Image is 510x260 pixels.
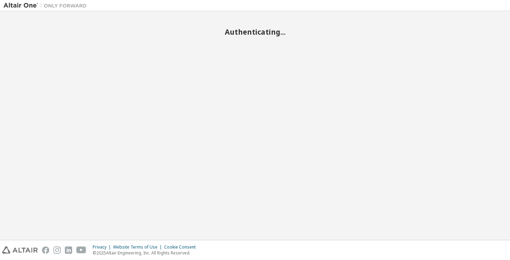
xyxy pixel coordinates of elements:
[65,246,72,254] img: linkedin.svg
[53,246,61,254] img: instagram.svg
[3,2,90,9] img: Altair One
[93,250,200,256] p: © 2025 Altair Engineering, Inc. All Rights Reserved.
[3,27,507,36] h2: Authenticating...
[93,244,113,250] div: Privacy
[2,246,38,254] img: altair_logo.svg
[42,246,49,254] img: facebook.svg
[113,244,164,250] div: Website Terms of Use
[76,246,86,254] img: youtube.svg
[164,244,200,250] div: Cookie Consent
